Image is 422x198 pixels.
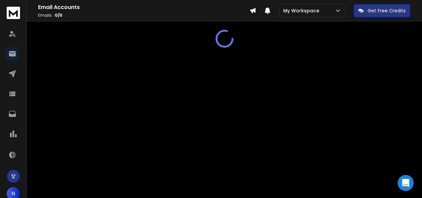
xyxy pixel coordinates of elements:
p: Get Free Credits [368,7,406,14]
span: 0 / 0 [55,12,62,18]
div: Open Intercom Messenger [398,175,414,191]
p: My Workspace [283,7,322,14]
img: logo [7,7,20,19]
p: Emails : [38,13,250,18]
button: Get Free Credits [354,4,410,17]
h1: Email Accounts [38,3,250,11]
